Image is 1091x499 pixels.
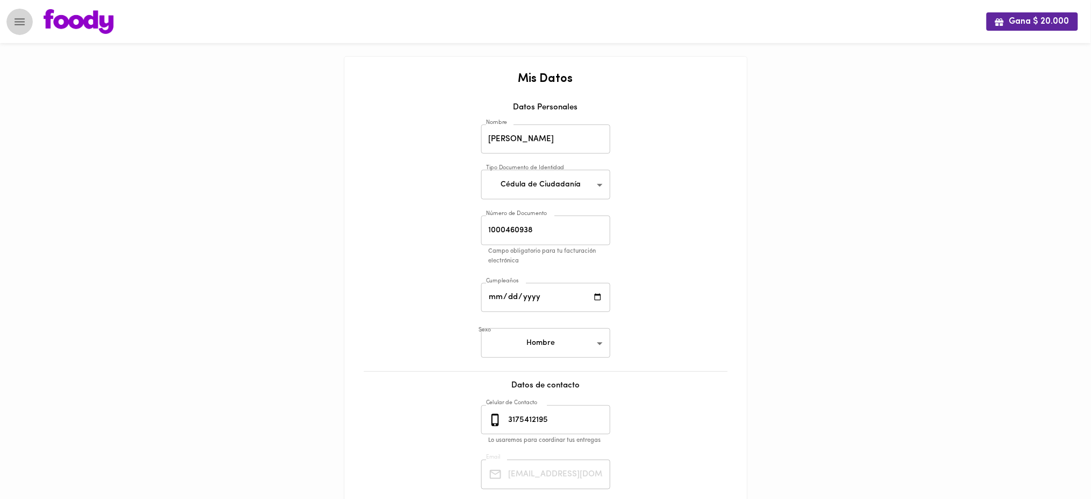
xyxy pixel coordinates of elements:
[995,17,1069,27] span: Gana $ 20.000
[6,9,33,35] button: Menu
[506,460,610,489] input: Tu Email
[355,102,736,121] div: Datos Personales
[478,327,491,335] label: Sexo
[481,216,610,245] input: Número de Documento
[1029,436,1080,488] iframe: Messagebird Livechat Widget
[489,247,618,267] p: Campo obligatorio para tu facturación electrónica
[355,73,736,86] h2: Mis Datos
[481,170,610,199] div: Cédula de Ciudadanía
[355,380,736,402] div: Datos de contacto
[489,436,618,446] p: Lo usaremos para coordinar tus entregas
[506,405,610,435] input: 3010000000
[481,124,610,154] input: Tu nombre
[987,12,1078,30] button: Gana $ 20.000
[481,328,610,358] div: Hombre
[44,9,114,34] img: logo.png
